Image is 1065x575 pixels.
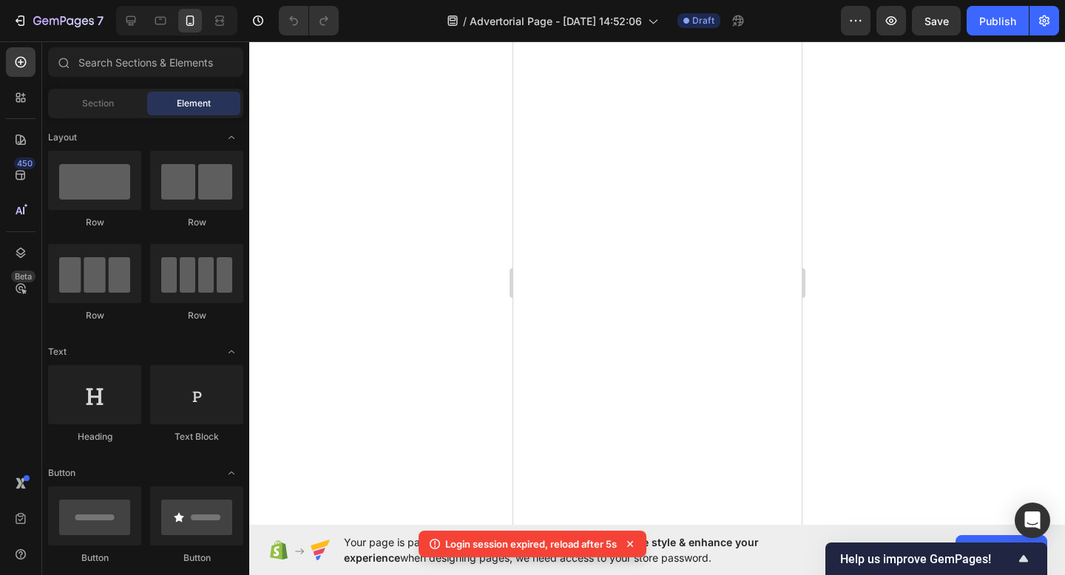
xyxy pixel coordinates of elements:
span: Your page is password protected. To when designing pages, we need access to your store password. [344,534,816,565]
div: Row [150,216,243,229]
span: Advertorial Page - [DATE] 14:52:06 [470,13,642,29]
p: 7 [97,12,104,30]
input: Search Sections & Elements [48,47,243,77]
span: Save [924,15,949,27]
div: Row [150,309,243,322]
div: Button [150,551,243,565]
span: Button [48,466,75,480]
div: Row [48,216,141,229]
div: 450 [14,157,35,169]
div: Open Intercom Messenger [1015,503,1050,538]
span: Section [82,97,114,110]
button: Publish [967,6,1029,35]
span: Draft [692,14,714,27]
div: Row [48,309,141,322]
button: 7 [6,6,110,35]
button: Show survey - Help us improve GemPages! [840,550,1032,568]
span: Toggle open [220,340,243,364]
span: / [463,13,467,29]
span: Text [48,345,67,358]
span: Toggle open [220,126,243,149]
div: Publish [979,13,1016,29]
p: Login session expired, reload after 5s [445,537,617,551]
div: Beta [11,271,35,282]
span: Layout [48,131,77,144]
span: Element [177,97,211,110]
button: Allow access [956,535,1047,565]
button: Save [912,6,961,35]
div: Text Block [150,430,243,443]
div: Heading [48,430,141,443]
span: Toggle open [220,461,243,485]
span: Help us improve GemPages! [840,552,1015,566]
iframe: Design area [513,41,802,525]
div: Undo/Redo [279,6,339,35]
div: Button [48,551,141,565]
